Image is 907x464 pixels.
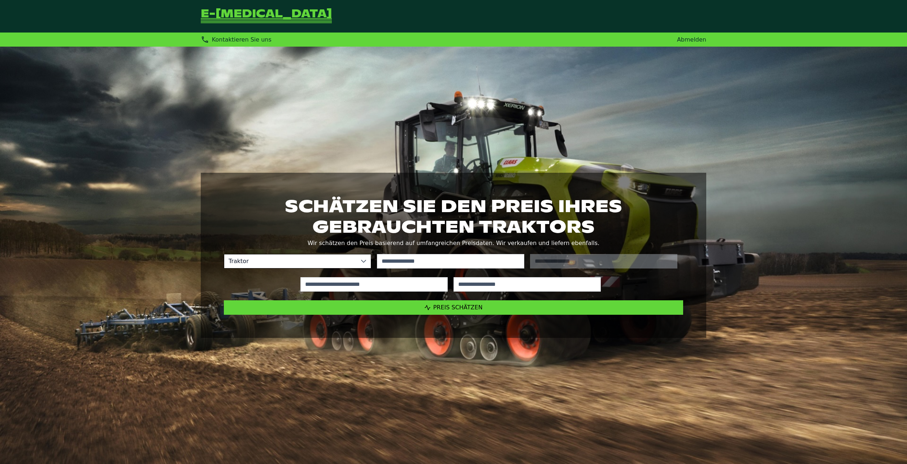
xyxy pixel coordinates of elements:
div: Kontaktieren Sie uns [201,35,272,44]
button: Preis schätzen [224,300,683,315]
h1: Schätzen Sie den Preis Ihres gebrauchten Traktors [224,196,683,236]
p: Wir schätzen den Preis basierend auf umfangreichen Preisdaten. Wir verkaufen und liefern ebenfalls. [224,238,683,248]
a: Abmelden [677,36,706,43]
span: Kontaktieren Sie uns [212,36,272,43]
a: Zurück zur Startseite [201,9,332,24]
span: Traktor [224,254,356,268]
span: Preis schätzen [433,304,483,311]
